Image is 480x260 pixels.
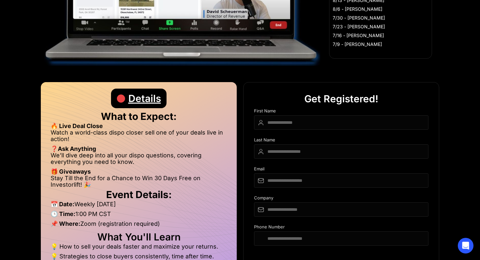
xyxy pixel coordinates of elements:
[458,238,473,253] div: Open Intercom Messenger
[254,224,428,231] div: Phone Number
[51,210,75,217] strong: 🕒 Time:
[101,110,177,122] strong: What to Expect:
[51,220,80,227] strong: 📌 Where:
[254,195,428,202] div: Company
[51,175,227,188] li: Stay Till the End for a Chance to Win 30 Days Free on Investorlift! 🎉
[51,152,227,168] li: We’ll dive deep into all your dispo questions, covering everything you need to know.
[51,201,227,211] li: Weekly [DATE]
[51,211,227,221] li: 1:00 PM CST
[254,108,428,115] div: First Name
[51,123,103,129] strong: 🔥 Live Deal Close
[304,89,378,108] div: Get Registered!
[51,145,96,152] strong: ❓Ask Anything
[51,201,74,208] strong: 📅 Date:
[254,166,428,173] div: Email
[51,243,227,253] li: 💡 How to sell your deals faster and maximize your returns.
[106,189,172,200] strong: Event Details:
[51,129,227,146] li: Watch a world-class dispo closer sell one of your deals live in action!
[51,221,227,230] li: Zoom (registration required)
[254,137,428,144] div: Last Name
[128,89,161,108] div: Details
[51,234,227,240] h2: What You'll Learn
[51,168,91,175] strong: 🎁 Giveaways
